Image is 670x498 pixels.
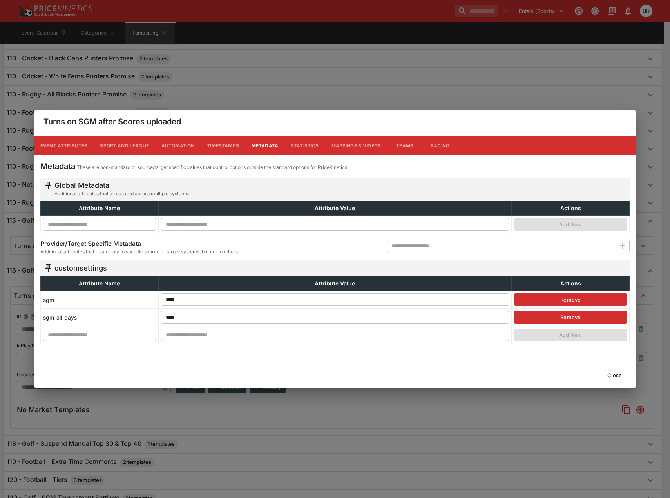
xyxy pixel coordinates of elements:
h5: customsettings [54,264,107,273]
button: Remove [514,311,627,324]
td: sgm [41,291,159,309]
button: Event Attributes [34,136,94,155]
h4: Metadata [40,161,75,171]
button: Statistics [284,136,325,155]
th: Attribute Name [41,276,159,291]
p: These are non-standard or source/target specific values that control options outside the standard... [77,164,348,171]
button: Metadata [245,136,284,155]
td: sgm_all_days [41,309,159,326]
button: Mappings & Videos [325,136,388,155]
h4: Turns on SGM after Scores uploaded [43,116,181,127]
th: Attribute Value [158,201,512,216]
h5: Global Metadata [54,181,189,190]
button: Timestamps [201,136,245,155]
button: Close [603,369,627,382]
h6: Provider/Target Specific Metadata [40,240,239,248]
span: Additional attributes that relate only to specific source or target systems, but not to others. [40,248,239,256]
th: Attribute Value [158,276,512,291]
button: Remove [514,293,627,306]
button: Sport and League [94,136,155,155]
th: Attribute Name [41,201,159,216]
button: Teams [387,136,422,155]
button: Racing [422,136,458,155]
th: Actions [512,276,630,291]
th: Actions [512,201,630,216]
span: Additional attributes that are shared across multiple systems. [54,190,189,198]
button: Automation [155,136,201,155]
